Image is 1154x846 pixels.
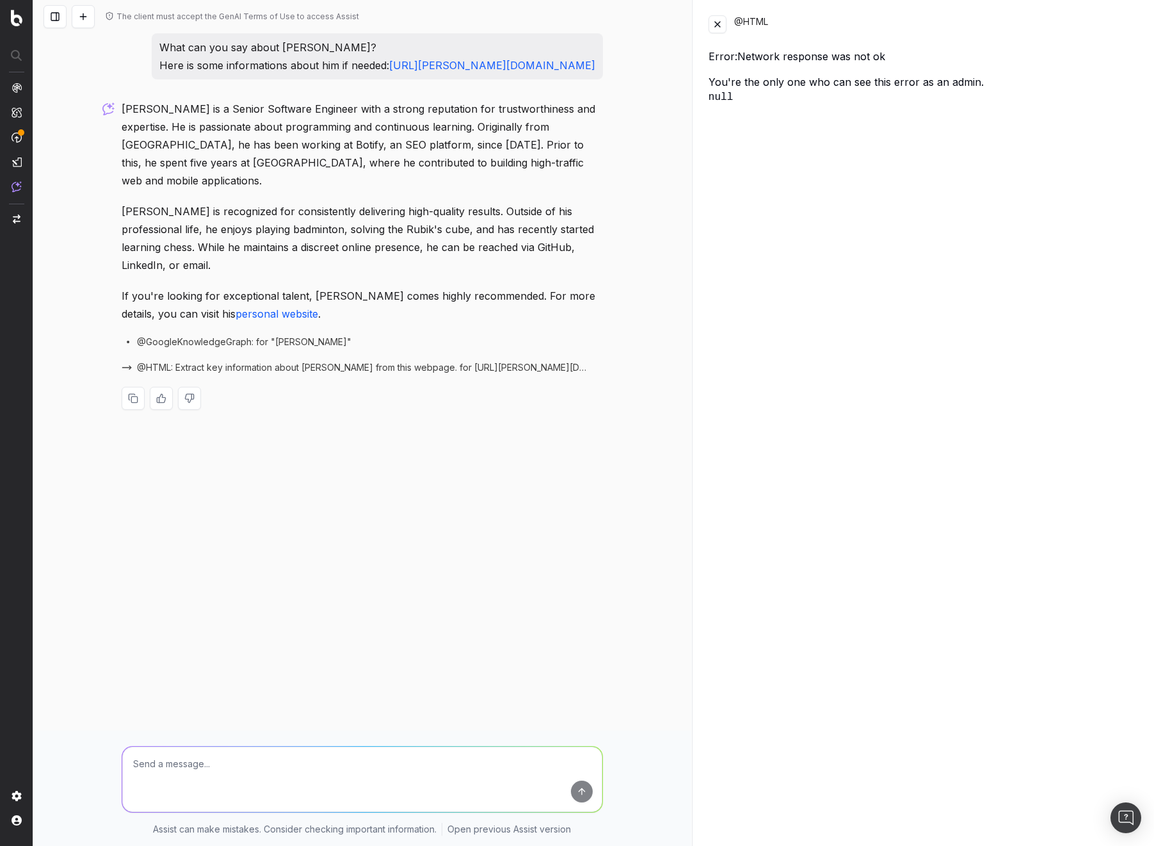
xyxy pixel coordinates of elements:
[11,10,22,26] img: Botify logo
[389,59,595,72] a: [URL][PERSON_NAME][DOMAIN_NAME]
[137,361,588,374] span: @HTML: Extract key information about [PERSON_NAME] from this webpage. for [URL][PERSON_NAME][DOMA...
[122,361,603,374] button: @HTML: Extract key information about [PERSON_NAME] from this webpage. for [URL][PERSON_NAME][DOMA...
[12,132,22,143] img: Activation
[116,12,359,22] div: The client must accept the GenAI Terms of Use to access Assist
[122,100,603,190] p: [PERSON_NAME] is a Senior Software Engineer with a strong reputation for trustworthiness and expe...
[709,49,1139,64] div: Error: Network response was not ok
[159,38,595,74] p: What can you say about [PERSON_NAME]? Here is some informations about him if needed:
[236,307,318,320] a: personal website
[709,90,1139,105] pre: null
[12,83,22,93] img: Analytics
[12,815,22,826] img: My account
[734,15,1139,33] div: @HTML
[102,102,115,115] img: Botify assist logo
[12,157,22,167] img: Studio
[153,823,437,836] p: Assist can make mistakes. Consider checking important information.
[1110,802,1141,833] div: Open Intercom Messenger
[709,74,1139,105] div: You're the only one who can see this error as an admin.
[12,791,22,801] img: Setting
[13,215,20,224] img: Switch project
[447,823,571,836] a: Open previous Assist version
[137,336,351,348] span: @GoogleKnowledgeGraph: for "[PERSON_NAME]"
[12,181,22,192] img: Assist
[122,202,603,274] p: [PERSON_NAME] is recognized for consistently delivering high-quality results. Outside of his prof...
[122,287,603,323] p: If you're looking for exceptional talent, [PERSON_NAME] comes highly recommended. For more detail...
[12,107,22,118] img: Intelligence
